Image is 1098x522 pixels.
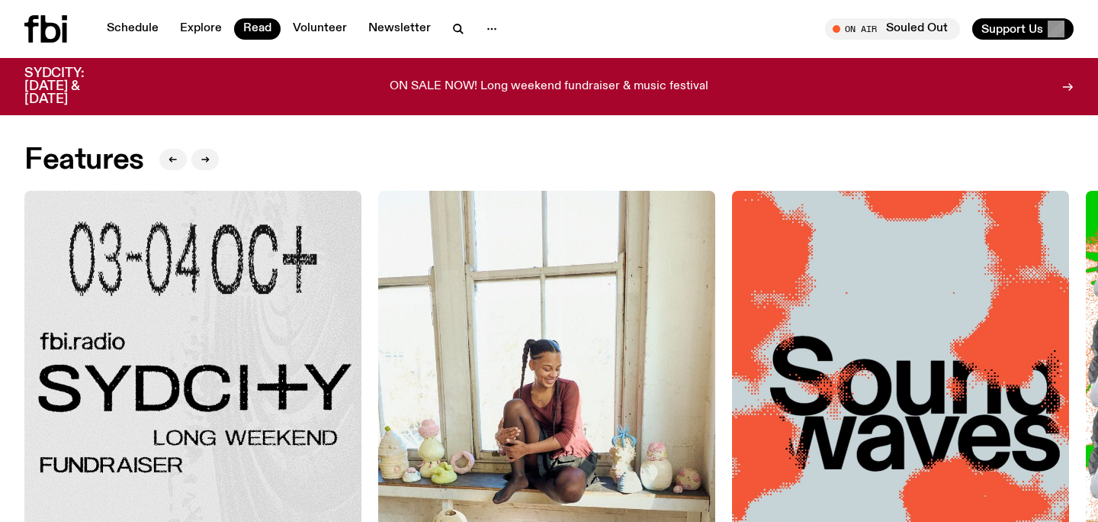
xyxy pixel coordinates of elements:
[24,67,122,106] h3: SYDCITY: [DATE] & [DATE]
[359,18,440,40] a: Newsletter
[284,18,356,40] a: Volunteer
[98,18,168,40] a: Schedule
[825,18,960,40] button: On AirSouled Out
[981,22,1043,36] span: Support Us
[171,18,231,40] a: Explore
[390,80,708,94] p: ON SALE NOW! Long weekend fundraiser & music festival
[24,147,144,174] h2: Features
[972,18,1074,40] button: Support Us
[234,18,281,40] a: Read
